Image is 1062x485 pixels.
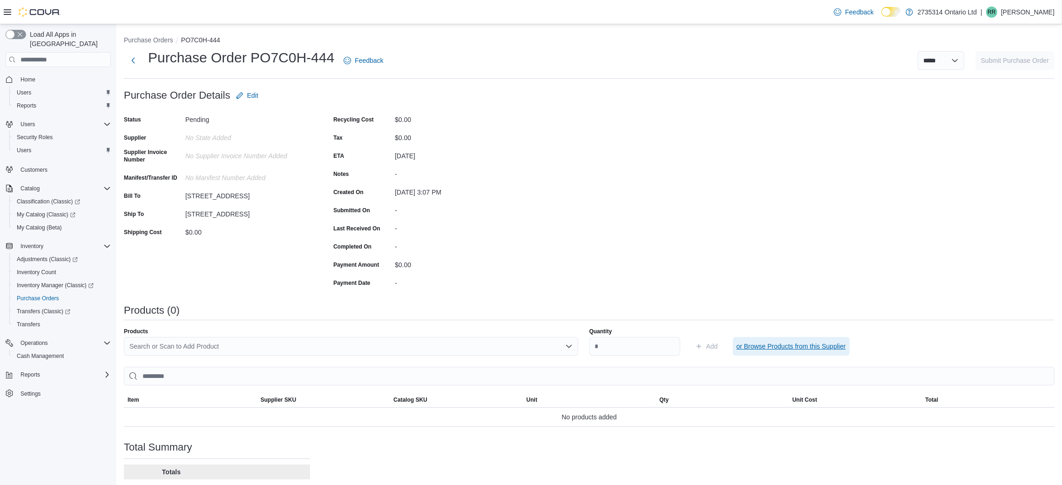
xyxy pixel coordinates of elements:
[247,91,258,100] span: Edit
[124,210,144,218] label: Ship To
[124,328,148,335] label: Products
[527,396,537,404] span: Unit
[17,74,111,85] span: Home
[830,3,877,21] a: Feedback
[124,148,182,163] label: Supplier Invoice Number
[13,267,60,278] a: Inventory Count
[9,266,115,279] button: Inventory Count
[26,30,111,48] span: Load All Apps in [GEOGRAPHIC_DATA]
[13,132,111,143] span: Security Roles
[13,209,79,220] a: My Catalog (Classic)
[9,144,115,157] button: Users
[2,182,115,195] button: Catalog
[20,185,40,192] span: Catalog
[13,87,111,98] span: Users
[17,388,44,399] a: Settings
[19,7,61,17] img: Cova
[2,387,115,400] button: Settings
[395,239,520,250] div: -
[13,254,81,265] a: Adjustments (Classic)
[124,229,162,236] label: Shipping Cost
[395,148,520,160] div: [DATE]
[395,185,520,196] div: [DATE] 3:07 PM
[333,189,364,196] label: Created On
[124,90,230,101] h3: Purchase Order Details
[13,293,63,304] a: Purchase Orders
[17,388,111,399] span: Settings
[9,131,115,144] button: Security Roles
[17,89,31,96] span: Users
[13,319,111,330] span: Transfers
[17,183,43,194] button: Catalog
[13,145,111,156] span: Users
[124,442,192,453] h3: Total Summary
[17,134,53,141] span: Security Roles
[395,257,520,269] div: $0.00
[17,183,111,194] span: Catalog
[17,369,111,380] span: Reports
[13,145,35,156] a: Users
[9,253,115,266] a: Adjustments (Classic)
[13,196,111,207] span: Classification (Classic)
[17,224,62,231] span: My Catalog (Beta)
[13,100,40,111] a: Reports
[17,164,51,175] a: Customers
[13,222,66,233] a: My Catalog (Beta)
[13,280,111,291] span: Inventory Manager (Classic)
[395,276,520,287] div: -
[691,337,722,356] button: Add
[17,352,64,360] span: Cash Management
[261,396,297,404] span: Supplier SKU
[9,318,115,331] button: Transfers
[659,396,669,404] span: Qty
[333,261,379,269] label: Payment Amount
[9,305,115,318] a: Transfers (Classic)
[17,102,36,109] span: Reports
[6,69,111,424] nav: Complex example
[13,319,44,330] a: Transfers
[20,371,40,378] span: Reports
[257,392,390,407] button: Supplier SKU
[124,51,142,70] button: Next
[921,392,1055,407] button: Total
[9,221,115,234] button: My Catalog (Beta)
[185,148,310,160] div: No Supplier Invoice Number added
[9,86,115,99] button: Users
[706,342,718,351] span: Add
[124,305,180,316] h3: Products (0)
[124,35,1055,47] nav: An example of EuiBreadcrumbs
[20,390,41,397] span: Settings
[395,112,520,123] div: $0.00
[333,134,343,141] label: Tax
[2,118,115,131] button: Users
[13,132,56,143] a: Security Roles
[17,282,94,289] span: Inventory Manager (Classic)
[340,51,387,70] a: Feedback
[13,87,35,98] a: Users
[128,396,139,404] span: Item
[333,152,344,160] label: ETA
[17,308,70,315] span: Transfers (Classic)
[988,7,995,18] span: RR
[2,162,115,176] button: Customers
[333,207,370,214] label: Submitted On
[9,292,115,305] button: Purchase Orders
[185,130,310,141] div: No State added
[395,221,520,232] div: -
[9,99,115,112] button: Reports
[981,7,982,18] p: |
[20,166,47,174] span: Customers
[9,350,115,363] button: Cash Management
[13,100,111,111] span: Reports
[232,86,262,105] button: Edit
[13,196,84,207] a: Classification (Classic)
[13,306,111,317] span: Transfers (Classic)
[737,342,846,351] span: or Browse Products from this Supplier
[17,241,47,252] button: Inventory
[17,147,31,154] span: Users
[17,337,111,349] span: Operations
[733,337,850,356] button: or Browse Products from this Supplier
[333,225,380,232] label: Last Received On
[355,56,383,65] span: Feedback
[2,73,115,86] button: Home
